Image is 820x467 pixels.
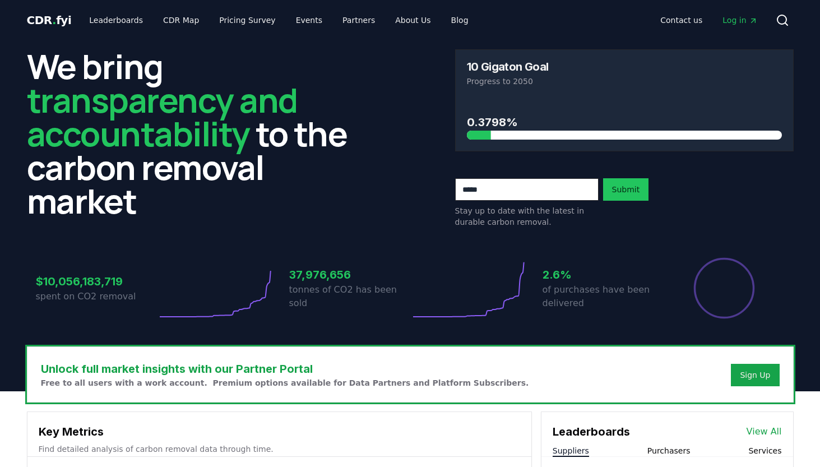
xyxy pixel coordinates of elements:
a: Contact us [651,10,711,30]
button: Suppliers [553,445,589,456]
span: CDR fyi [27,13,72,27]
h3: 0.3798% [467,114,782,131]
p: Find detailed analysis of carbon removal data through time. [39,443,520,455]
h3: Leaderboards [553,423,630,440]
a: View All [747,425,782,438]
a: About Us [386,10,439,30]
a: Blog [442,10,478,30]
p: spent on CO2 removal [36,290,157,303]
h3: 2.6% [543,266,664,283]
button: Sign Up [731,364,779,386]
button: Submit [603,178,649,201]
h3: Unlock full market insights with our Partner Portal [41,360,529,377]
a: CDR.fyi [27,12,72,28]
a: Events [287,10,331,30]
p: Stay up to date with the latest in durable carbon removal. [455,205,599,228]
p: of purchases have been delivered [543,283,664,310]
a: Pricing Survey [210,10,284,30]
span: . [52,13,56,27]
h3: $10,056,183,719 [36,273,157,290]
p: Progress to 2050 [467,76,782,87]
a: CDR Map [154,10,208,30]
div: Percentage of sales delivered [693,257,756,320]
nav: Main [80,10,477,30]
a: Sign Up [740,369,770,381]
a: Leaderboards [80,10,152,30]
button: Purchasers [647,445,691,456]
h2: We bring to the carbon removal market [27,49,365,218]
span: Log in [722,15,757,26]
button: Services [748,445,781,456]
a: Partners [333,10,384,30]
h3: 10 Gigaton Goal [467,61,549,72]
h3: Key Metrics [39,423,520,440]
span: transparency and accountability [27,77,298,156]
p: Free to all users with a work account. Premium options available for Data Partners and Platform S... [41,377,529,389]
a: Log in [714,10,766,30]
p: tonnes of CO2 has been sold [289,283,410,310]
nav: Main [651,10,766,30]
h3: 37,976,656 [289,266,410,283]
